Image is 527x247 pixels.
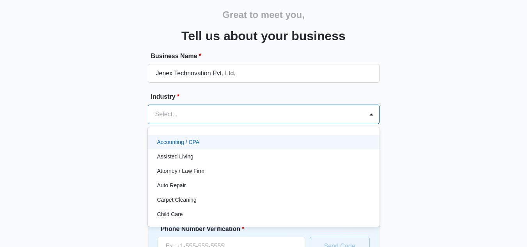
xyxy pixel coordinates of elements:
[222,8,305,22] h2: Great to meet you,
[151,52,383,61] label: Business Name
[157,181,186,190] p: Auto Repair
[181,27,346,45] h3: Tell us about your business
[157,196,197,204] p: Carpet Cleaning
[157,153,193,161] p: Assisted Living
[148,64,380,83] input: e.g. Jane's Plumbing
[157,138,200,146] p: Accounting / CPA
[157,167,204,175] p: Attorney / Law Firm
[157,210,183,219] p: Child Care
[151,92,383,101] label: Industry
[161,224,308,234] label: Phone Number Verification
